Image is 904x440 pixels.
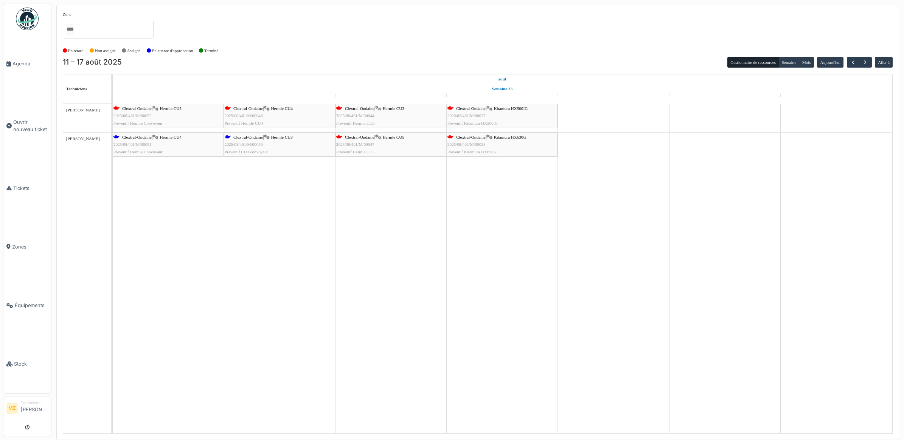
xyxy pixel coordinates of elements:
[494,135,526,139] span: Kitamura HX630G
[447,142,486,147] span: 2025/08/461/M/00038
[3,218,51,276] a: Zones
[127,48,141,54] label: Assigné
[160,135,181,139] span: Hermle CU4
[15,302,48,309] span: Équipements
[490,84,514,94] a: Semaine 33
[271,106,292,111] span: Hermle CU4
[225,134,334,156] div: |
[456,106,486,111] span: Clextral-Ondaine
[12,60,48,67] span: Agenda
[66,108,100,112] span: [PERSON_NAME]
[113,142,152,147] span: 2025/08/461/M/00051
[447,113,486,118] span: 2026/02/461/M/00037
[160,94,176,103] a: 11 août 2025
[122,106,152,111] span: Clextral-Ondaine
[447,105,557,127] div: |
[336,113,374,118] span: 2025/08/461/M/00044
[122,135,152,139] span: Clextral-Ondaine
[456,135,486,139] span: Clextral-Ondaine
[13,119,48,133] span: Ouvrir nouveau ticket
[494,94,510,103] a: 14 août 2025
[382,135,404,139] span: Hermle CU5
[875,57,893,68] button: Aller à
[3,335,51,393] a: Stock
[447,150,497,154] span: Préventif Kitamura HX630G
[271,135,292,139] span: Hermle CU3
[13,185,48,192] span: Tickets
[63,58,122,67] h2: 11 – 17 août 2025
[345,106,374,111] span: Clextral-Ondaine
[336,134,446,156] div: |
[63,11,71,18] label: Zone
[21,400,48,406] div: Technicien
[447,134,557,156] div: |
[447,121,498,125] span: Préventif Kitamura HX500iG
[345,135,374,139] span: Clextral-Ondaine
[225,105,334,127] div: |
[336,150,374,154] span: Préventif Hermle CU5
[336,142,374,147] span: 2025/08/461/M/00047
[382,94,399,103] a: 13 août 2025
[233,135,263,139] span: Clextral-Ondaine
[16,8,39,30] img: Badge_color-CXgf-gQk.svg
[14,360,48,367] span: Stock
[113,105,223,127] div: |
[3,93,51,159] a: Ouvrir nouveau ticket
[6,400,48,418] a: MZ Technicien[PERSON_NAME]
[160,106,181,111] span: Hermle CU5
[68,48,84,54] label: En retard
[727,57,779,68] button: Gestionnaire de ressources
[66,86,87,91] span: Techniciens
[66,136,100,141] span: [PERSON_NAME]
[225,150,268,154] span: Préventif CU3 convoyeur
[113,134,223,156] div: |
[270,94,289,103] a: 12 août 2025
[336,105,446,127] div: |
[225,113,263,118] span: 2025/08/461/M/00046
[95,48,116,54] label: Non assigné
[494,106,528,111] span: Kitamura HX500IG
[847,57,859,68] button: Précédent
[233,106,263,111] span: Clextral-Ondaine
[225,142,263,147] span: 2025/08/461/M/00050
[496,74,508,84] a: 11 août 2025
[828,94,845,103] a: 17 août 2025
[716,94,733,103] a: 16 août 2025
[204,48,218,54] label: Terminé
[336,121,374,125] span: Préventif Hermle CU3
[799,57,814,68] button: Mois
[3,276,51,335] a: Équipements
[778,57,799,68] button: Semaine
[859,57,871,68] button: Suivant
[12,243,48,250] span: Zones
[605,94,622,103] a: 15 août 2025
[817,57,843,68] button: Aujourd'hui
[3,159,51,218] a: Tickets
[6,403,18,414] li: MZ
[113,113,152,118] span: 2025/08/461/M/00052
[152,48,193,54] label: En attente d'approbation
[113,121,163,125] span: Préventif Hermle Convoyeur
[66,24,73,35] input: Tous
[382,106,404,111] span: Hermle CU3
[113,150,163,154] span: Préventif Hermle Convoyeur
[21,400,48,416] li: [PERSON_NAME]
[225,121,263,125] span: Préventif Hermle CU4
[3,34,51,93] a: Agenda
